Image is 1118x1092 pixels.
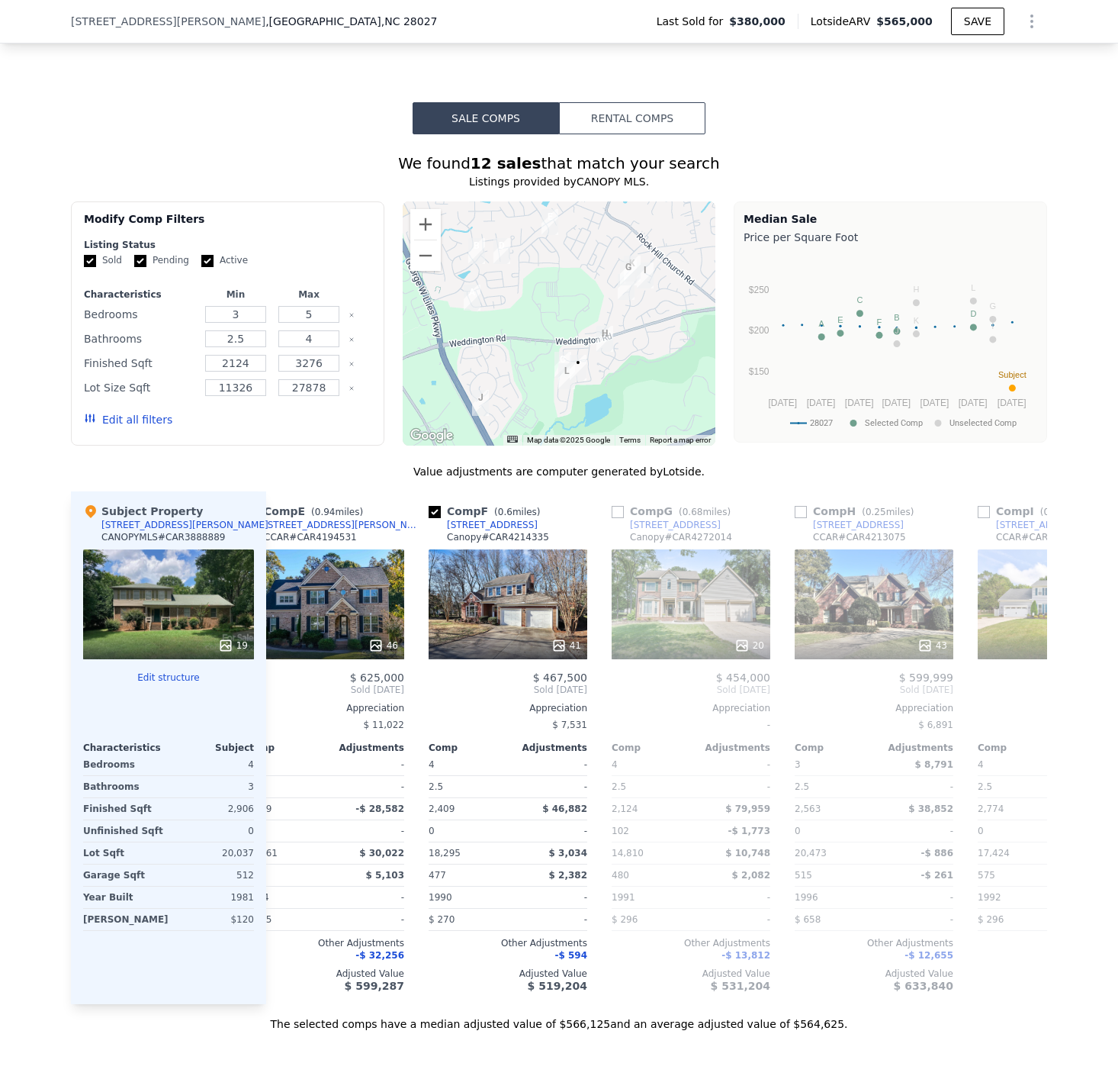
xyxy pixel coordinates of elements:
div: 41 [551,638,581,653]
span: $565,000 [876,15,933,27]
button: Zoom out [410,240,441,271]
a: [STREET_ADDRESS][PERSON_NAME][PERSON_NAME] [246,519,422,531]
div: Comp I [978,504,1098,519]
div: 2.5 [795,776,871,797]
div: Modify Comp Filters [84,211,371,239]
text: [DATE] [998,398,1026,408]
div: Listing Status [84,239,371,251]
span: [STREET_ADDRESS][PERSON_NAME] [71,14,265,29]
span: $ 599,999 [899,672,953,684]
div: [STREET_ADDRESS] [996,519,1087,531]
span: 0.25 [866,507,886,517]
div: 512 [172,865,254,886]
div: Subject Property [83,504,203,519]
span: 4 [978,759,984,770]
img: Google [406,426,457,446]
div: Unfinished Sqft [83,820,165,842]
input: Active [201,255,214,267]
span: 0.68 [683,507,703,517]
span: 477 [429,870,446,881]
div: Adjusted Value [246,968,404,980]
div: 2014 [246,887,322,908]
span: $ 2,082 [732,870,770,881]
div: 4694 Dalton Ct NW [472,390,489,416]
div: 19 [218,638,248,653]
span: 0 [795,826,801,836]
div: - [328,754,404,775]
div: Adjusted Value [429,968,587,980]
div: [STREET_ADDRESS] [447,519,538,531]
div: Finished Sqft [83,798,165,820]
span: $ 6,891 [918,720,953,730]
button: Clear [349,361,355,367]
text: H [914,285,920,294]
div: - [694,754,770,775]
span: -$ 261 [920,870,953,881]
text: $200 [749,325,769,336]
span: $ 46,882 [542,804,587,814]
div: 1992 [978,887,1054,908]
div: - [694,909,770,930]
div: - [694,776,770,797]
span: 14,810 [612,848,644,858]
div: Year Built [83,887,165,908]
span: $ 7,531 [552,720,587,730]
span: $ 79,959 [725,804,770,814]
button: Edit structure [83,672,254,684]
button: Clear [349,337,355,343]
div: - [511,820,587,842]
div: 1981 [172,887,254,908]
span: 2,563 [795,804,821,814]
div: Lot Size Sqft [84,377,196,398]
div: 43 [917,638,947,653]
div: - [877,776,953,797]
span: $ 296 [612,914,638,925]
div: Comp [429,742,508,754]
div: Other Adjustments [429,937,587,949]
div: Adjustments [874,742,953,754]
div: 1990 [429,887,505,908]
span: 575 [978,870,995,881]
text: Subject [998,370,1026,379]
span: 20,473 [795,848,827,858]
span: -$ 594 [554,950,587,961]
div: 1468 Saint Annes Ct NW [554,352,571,378]
svg: A chart. [744,248,1037,439]
text: C [856,295,863,304]
div: Canopy # CAR4214335 [447,531,549,543]
button: Keyboard shortcuts [507,436,518,443]
div: Value adjustments are computer generated by Lotside . [71,464,1047,479]
div: - [877,909,953,930]
input: Sold [84,255,96,267]
span: -$ 12,655 [904,950,953,961]
span: 3 [795,759,801,770]
button: Show Options [1017,6,1047,37]
text: Selected Comp [865,418,923,428]
div: Comp F [429,504,547,519]
text: A [819,319,825,328]
span: ( miles) [856,507,920,517]
text: I [991,321,994,330]
div: Other Adjustments [246,937,404,949]
div: Characteristics [84,288,196,301]
span: -$ 32,256 [355,950,404,961]
text: [DATE] [920,398,949,408]
span: Sold [DATE] [795,684,953,696]
div: Bedrooms [83,754,165,775]
div: 1502 12th Fairway Dr NW [570,355,586,381]
text: F [877,317,882,327]
div: Comp [978,742,1057,754]
span: 480 [612,870,629,881]
span: $ 30,022 [359,848,404,858]
div: Min [202,288,269,301]
text: [DATE] [845,398,874,408]
div: Other Adjustments [612,937,770,949]
text: [DATE] [768,398,797,408]
div: Comp G [612,504,737,519]
span: $ 599,287 [345,980,404,992]
div: Price per Square Foot [744,227,1037,248]
a: Report a map error [650,436,711,444]
div: 503 Georgetown Dr NW [468,238,485,264]
div: Appreciation [795,702,953,714]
